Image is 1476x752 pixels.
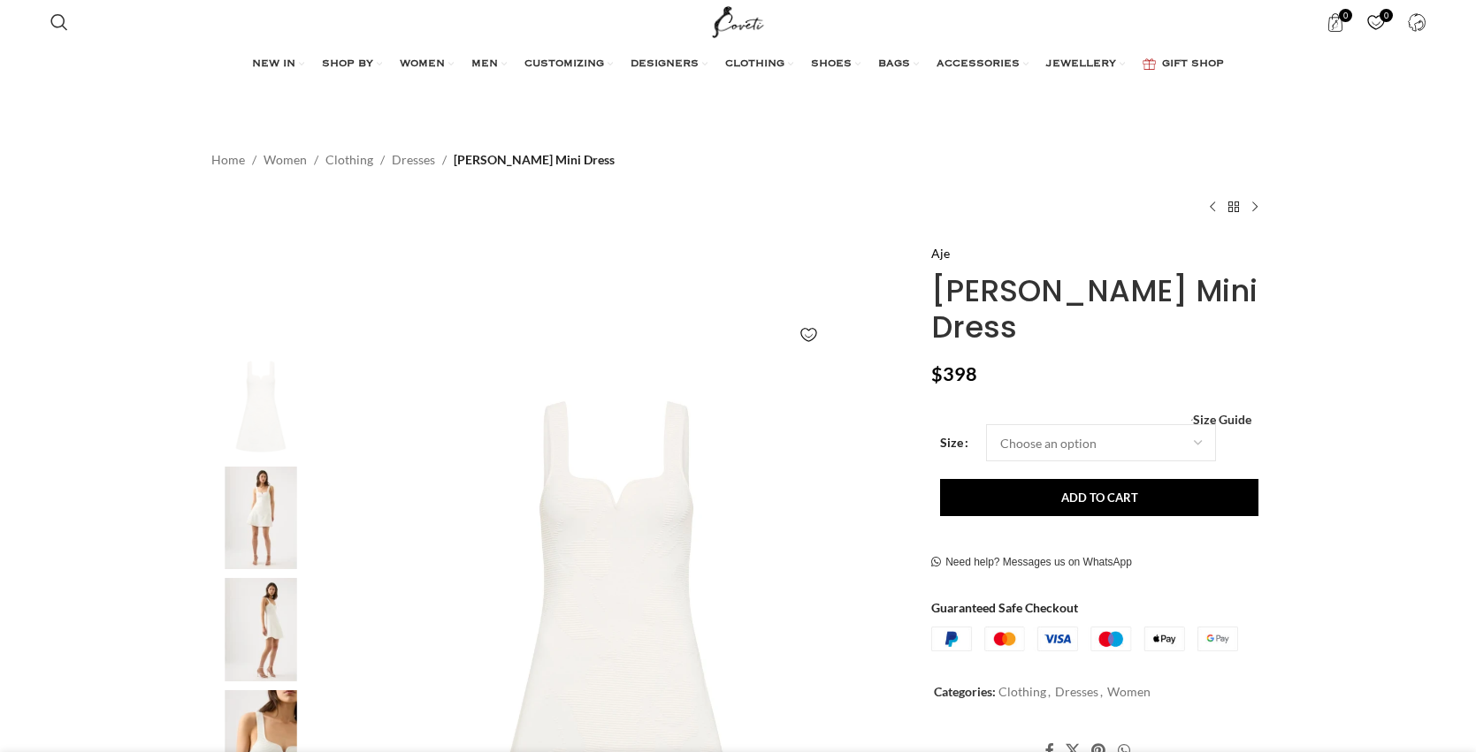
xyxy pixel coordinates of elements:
[1107,684,1151,699] a: Women
[811,57,852,72] span: SHOES
[392,150,435,170] a: Dresses
[211,150,615,170] nav: Breadcrumb
[1357,4,1394,40] div: My Wishlist
[1380,9,1393,22] span: 0
[931,600,1078,615] strong: Guaranteed Safe Checkout
[400,57,445,72] span: WOMEN
[931,362,943,385] span: $
[1100,682,1103,702] span: ,
[252,57,295,72] span: NEW IN
[207,467,315,570] img: aje dress
[1339,9,1352,22] span: 0
[931,273,1265,346] h1: [PERSON_NAME] Mini Dress
[937,47,1029,82] a: ACCESSORIES
[631,47,707,82] a: DESIGNERS
[931,556,1132,570] a: Need help? Messages us on WhatsApp
[1357,4,1394,40] a: 0
[940,479,1258,516] button: Add to cart
[940,433,968,452] label: Size
[322,57,373,72] span: SHOP BY
[524,47,613,82] a: CUSTOMIZING
[725,57,784,72] span: CLOTHING
[631,57,699,72] span: DESIGNERS
[1317,4,1353,40] a: 0
[878,57,910,72] span: BAGS
[400,47,454,82] a: WOMEN
[252,47,304,82] a: NEW IN
[931,244,950,263] a: Aje
[211,150,245,170] a: Home
[1046,47,1125,82] a: JEWELLERY
[42,4,77,40] a: Search
[471,47,507,82] a: MEN
[471,57,498,72] span: MEN
[207,354,315,458] img: Aje Ivory dress
[998,684,1046,699] a: Clothing
[454,150,615,170] span: [PERSON_NAME] Mini Dress
[325,150,373,170] a: Clothing
[931,627,1238,651] img: guaranteed-safe-checkout-bordered.j
[322,47,382,82] a: SHOP BY
[207,578,315,681] img: aje dresses
[708,13,768,28] a: Site logo
[725,47,793,82] a: CLOTHING
[1055,684,1098,699] a: Dresses
[1143,58,1156,70] img: GiftBag
[1162,57,1224,72] span: GIFT SHOP
[1202,196,1223,217] a: Previous product
[878,47,919,82] a: BAGS
[811,47,860,82] a: SHOES
[264,150,307,170] a: Women
[1244,196,1266,217] a: Next product
[937,57,1020,72] span: ACCESSORIES
[42,47,1435,82] div: Main navigation
[1143,47,1224,82] a: GIFT SHOP
[1048,682,1051,702] span: ,
[934,684,996,699] span: Categories:
[1046,57,1116,72] span: JEWELLERY
[931,362,977,385] bdi: 398
[524,57,604,72] span: CUSTOMIZING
